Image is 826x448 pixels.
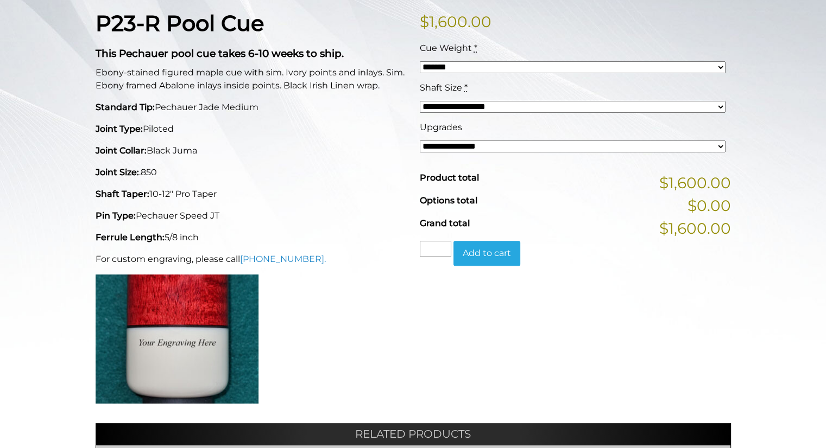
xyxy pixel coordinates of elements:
[96,209,407,222] p: Pechauer Speed JT
[96,102,155,112] strong: Standard Tip:
[420,122,462,132] span: Upgrades
[96,10,264,36] strong: P23-R Pool Cue
[96,124,143,134] strong: Joint Type:
[96,101,407,114] p: Pechauer Jade Medium
[96,232,165,242] strong: Ferrule Length:
[464,82,468,93] abbr: required
[420,43,472,53] span: Cue Weight
[420,12,491,31] bdi: 1,600.00
[688,194,731,217] span: $0.00
[96,47,344,60] strong: This Pechauer pool cue takes 6-10 weeks to ship.
[420,218,470,228] span: Grand total
[96,231,407,244] p: 5/8 inch
[96,189,149,199] strong: Shaft Taper:
[659,171,731,194] span: $1,600.00
[420,172,479,183] span: Product total
[96,423,731,445] h2: Related products
[96,210,136,221] strong: Pin Type:
[659,217,731,240] span: $1,600.00
[96,166,407,179] p: .850
[420,241,451,257] input: Product quantity
[240,254,326,264] a: [PHONE_NUMBER].
[96,253,407,266] p: For custom engraving, please call
[96,188,407,201] p: 10-12" Pro Taper
[96,144,407,157] p: Black Juma
[420,195,477,206] span: Options total
[96,145,147,156] strong: Joint Collar:
[420,82,462,93] span: Shaft Size
[96,167,139,177] strong: Joint Size:
[96,66,407,92] p: Ebony-stained figured maple cue with sim. Ivory points and inlays. Sim. Ebony framed Abalone inla...
[474,43,477,53] abbr: required
[453,241,520,266] button: Add to cart
[420,12,429,31] span: $
[96,123,407,136] p: Piloted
